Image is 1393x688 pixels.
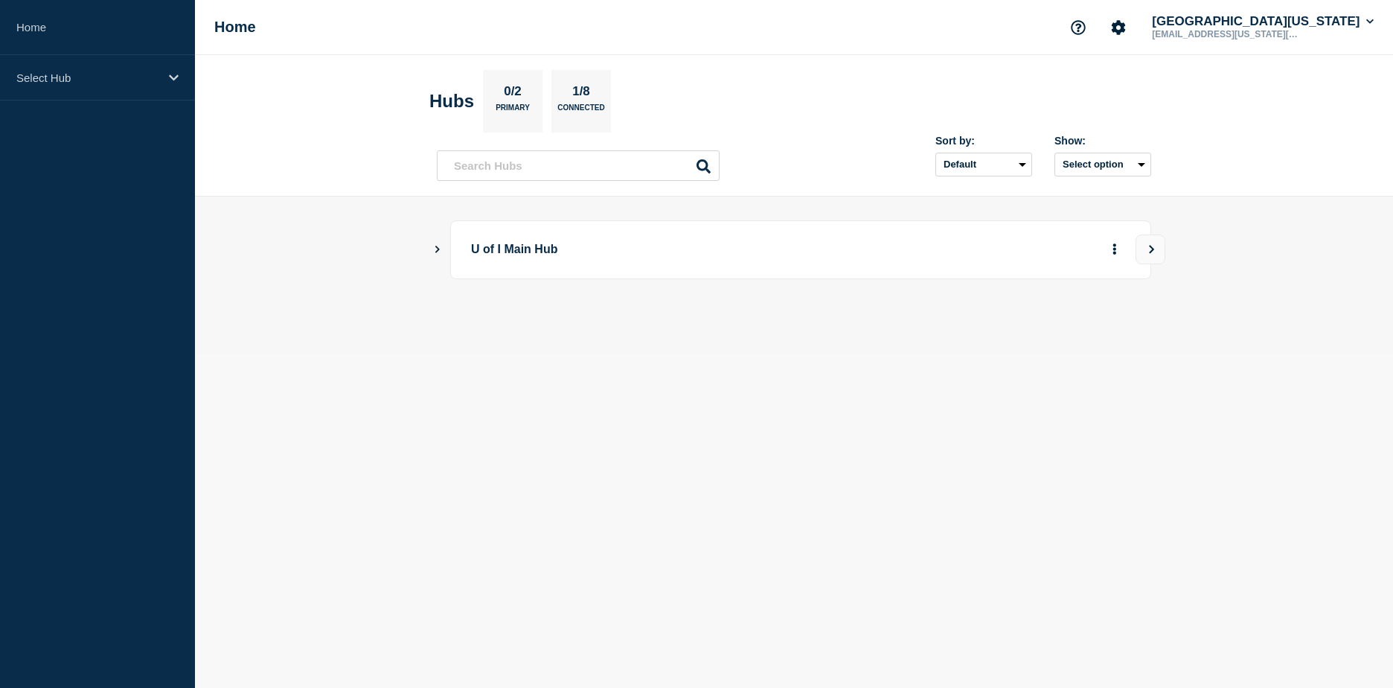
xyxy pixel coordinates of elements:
h1: Home [214,19,256,36]
div: Show: [1054,135,1151,147]
div: Sort by: [935,135,1032,147]
button: View [1136,235,1165,264]
p: Primary [496,103,530,119]
p: [EMAIL_ADDRESS][US_STATE][DOMAIN_NAME] [1149,29,1304,39]
select: Sort by [935,153,1032,176]
p: 1/8 [567,84,596,103]
p: Select Hub [16,71,159,84]
p: Connected [557,103,604,119]
p: 0/2 [499,84,528,103]
button: More actions [1105,236,1124,264]
p: U of I Main Hub [471,236,883,264]
button: Show Connected Hubs [434,244,441,255]
button: Support [1063,12,1094,43]
button: [GEOGRAPHIC_DATA][US_STATE] [1149,14,1377,29]
button: Account settings [1103,12,1134,43]
input: Search Hubs [437,150,720,181]
button: Select option [1054,153,1151,176]
h2: Hubs [429,91,474,112]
